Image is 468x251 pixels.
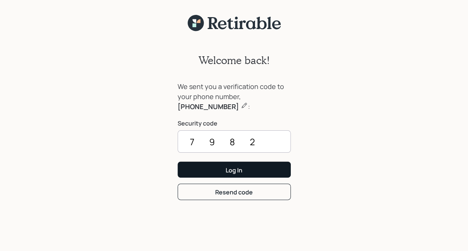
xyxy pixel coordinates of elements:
[198,54,270,67] h2: Welcome back!
[178,119,291,127] label: Security code
[215,188,253,196] div: Resend code
[178,82,291,112] div: We sent you a verification code to your phone number, :
[226,166,242,174] div: Log In
[178,102,239,111] b: [PHONE_NUMBER]
[178,162,291,178] button: Log In
[178,130,291,153] input: ••••
[178,184,291,200] button: Resend code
